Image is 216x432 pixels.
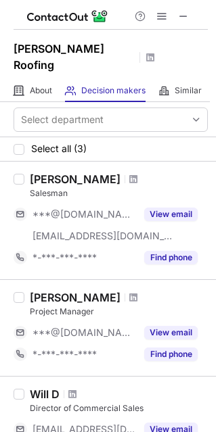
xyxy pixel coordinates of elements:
[31,143,87,154] span: Select all (3)
[144,347,198,361] button: Reveal Button
[144,326,198,339] button: Reveal Button
[30,306,208,318] div: Project Manager
[81,85,146,96] span: Decision makers
[30,402,208,414] div: Director of Commercial Sales
[30,291,121,304] div: [PERSON_NAME]
[33,327,136,339] span: ***@[DOMAIN_NAME]
[33,208,136,220] span: ***@[DOMAIN_NAME]
[30,172,121,186] div: [PERSON_NAME]
[27,8,108,24] img: ContactOut v5.3.10
[33,230,173,242] span: [EMAIL_ADDRESS][DOMAIN_NAME]
[144,251,198,264] button: Reveal Button
[14,41,135,73] h1: [PERSON_NAME] Roofing
[30,387,60,401] div: Will D
[30,187,208,199] div: Salesman
[30,85,52,96] span: About
[175,85,202,96] span: Similar
[21,113,104,126] div: Select department
[144,208,198,221] button: Reveal Button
